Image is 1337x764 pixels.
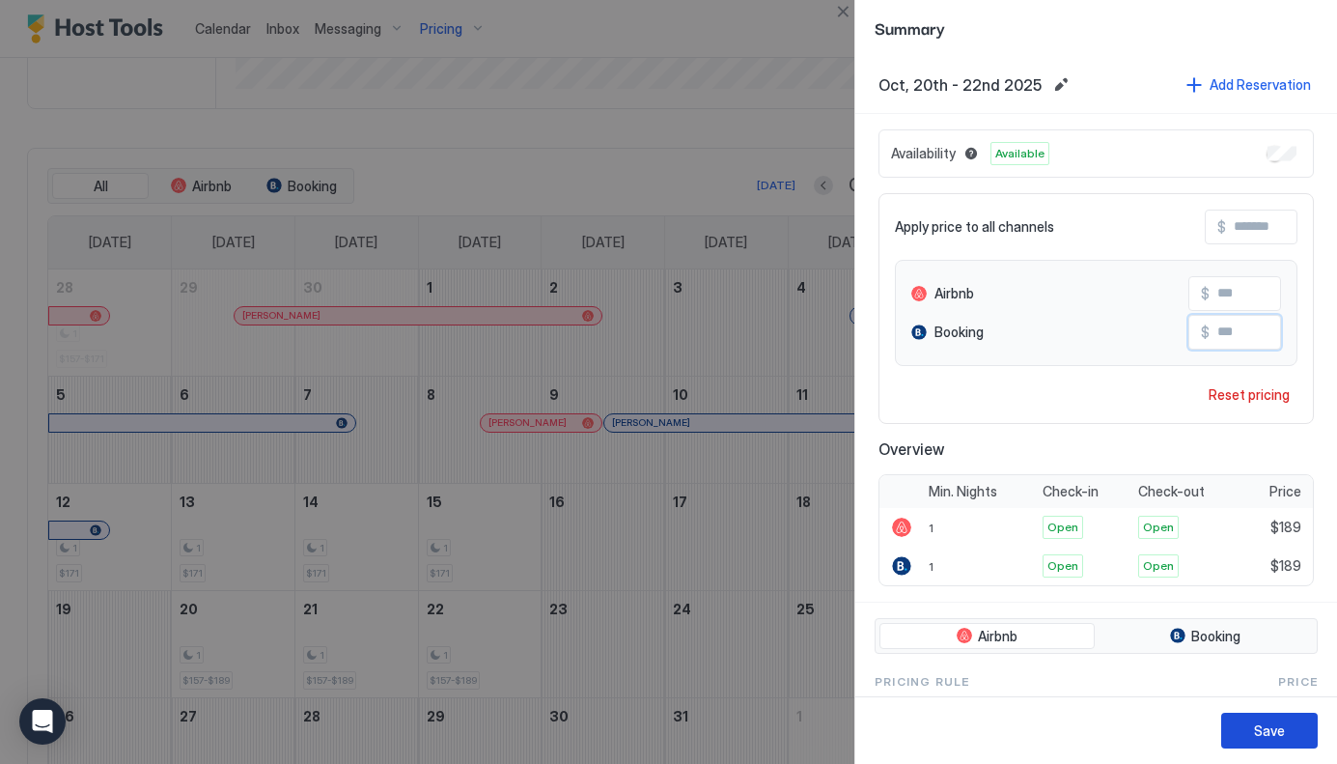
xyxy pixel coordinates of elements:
[878,75,1042,95] span: Oct, 20th - 22nd 2025
[1099,623,1314,650] button: Booking
[1278,673,1318,691] span: Price
[934,324,984,341] span: Booking
[1201,382,1297,408] button: Reset pricing
[1184,71,1314,98] button: Add Reservation
[878,439,1314,459] span: Overview
[891,145,956,162] span: Availability
[1201,324,1210,341] span: $
[895,218,1054,236] span: Apply price to all channels
[1210,74,1311,95] div: Add Reservation
[1191,628,1240,645] span: Booking
[1270,519,1301,536] span: $189
[1221,713,1318,749] button: Save
[1043,483,1099,500] span: Check-in
[879,623,1095,650] button: Airbnb
[875,673,969,691] span: Pricing Rule
[934,285,974,302] span: Airbnb
[1201,285,1210,302] span: $
[1143,519,1174,536] span: Open
[929,483,997,500] span: Min. Nights
[929,521,933,535] span: 1
[1209,384,1290,405] div: Reset pricing
[1047,557,1078,575] span: Open
[1049,73,1072,97] button: Edit date range
[1138,483,1205,500] span: Check-out
[875,15,1318,40] span: Summary
[929,559,933,574] span: 1
[1143,557,1174,575] span: Open
[1254,721,1285,741] div: Save
[1047,519,1078,536] span: Open
[978,628,1017,645] span: Airbnb
[1270,557,1301,575] span: $189
[1217,218,1226,236] span: $
[875,618,1318,655] div: tab-group
[960,142,983,165] button: Blocked dates override all pricing rules and remain unavailable until manually unblocked
[995,145,1045,162] span: Available
[19,698,66,745] div: Open Intercom Messenger
[1269,483,1301,500] span: Price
